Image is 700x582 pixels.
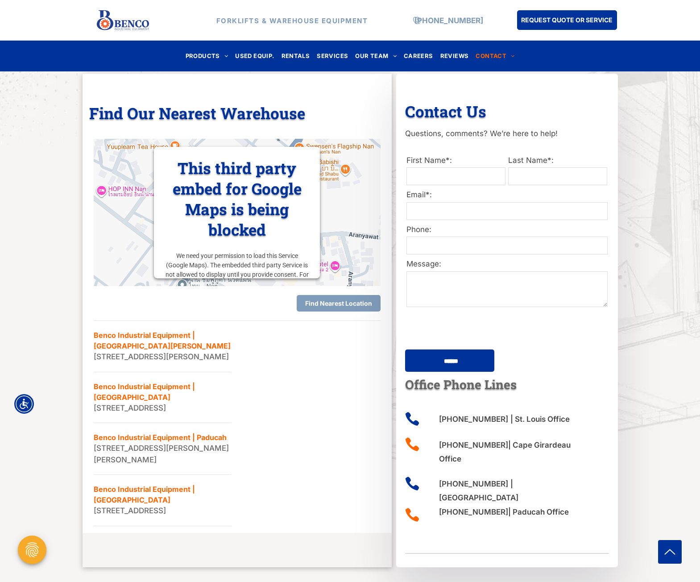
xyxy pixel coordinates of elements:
[352,50,400,62] a: OUR TEAM
[439,441,508,449] a: [PHONE_NUMBER]
[232,50,278,62] a: USED EQUIP.
[400,50,437,62] a: CAREERS
[406,189,607,201] label: Email*:
[165,251,309,289] p: We need your permission to load this Service (Google Maps). The embedded third party Service is n...
[406,258,607,270] label: Message:
[508,155,607,166] label: Last Name*:
[406,155,505,166] label: First Name*:
[406,313,529,345] iframe: reCAPTCHA
[313,50,352,62] a: SERVICES
[405,376,517,393] span: Office Phone Lines
[439,507,569,516] strong: | Paducah Office
[517,10,617,30] a: REQUEST QUOTE OR SERVICE
[439,415,508,424] a: [PHONE_NUMBER]
[278,50,314,62] a: RENTALS
[89,103,385,123] h3: Find Our Nearest Warehouse
[182,50,232,62] a: PRODUCTS
[405,101,486,121] span: Contact Us
[94,139,381,286] img: Google maps preview image
[510,415,570,424] strong: | St. Louis Office
[439,441,571,463] span: | Cape Girardeau Office
[216,16,368,25] strong: FORKLIFTS & WAREHOUSE EQUIPMENT
[406,224,607,236] label: Phone:
[439,479,518,502] strong: | [GEOGRAPHIC_DATA]
[437,50,472,62] a: REVIEWS
[414,16,483,25] a: [PHONE_NUMBER]
[14,394,34,414] div: Accessibility Menu
[439,479,508,488] a: [PHONE_NUMBER]
[521,12,613,28] span: REQUEST QUOTE OR SERVICE
[439,507,508,516] a: [PHONE_NUMBER]
[165,158,309,240] h3: This third party embed for Google Maps is being blocked
[472,50,518,62] a: CONTACT
[405,129,558,138] span: Questions, comments? We’re here to help!
[305,299,372,307] span: Find Nearest Location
